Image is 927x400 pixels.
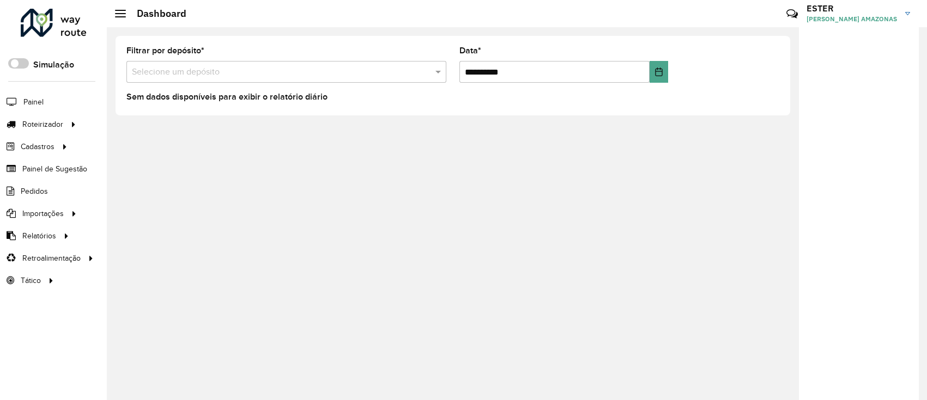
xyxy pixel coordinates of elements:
[126,8,186,20] h2: Dashboard
[21,141,54,152] span: Cadastros
[22,253,81,264] span: Retroalimentação
[21,275,41,286] span: Tático
[23,96,44,108] span: Painel
[126,90,328,103] label: Sem dados disponíveis para exibir o relatório diário
[780,2,804,26] a: Contato Rápido
[21,186,48,197] span: Pedidos
[807,3,897,14] h3: ESTER
[22,230,56,242] span: Relatórios
[650,61,668,83] button: Choose Date
[22,119,63,130] span: Roteirizador
[459,44,481,57] label: Data
[807,14,897,24] span: [PERSON_NAME] AMAZONAS
[126,44,204,57] label: Filtrar por depósito
[33,58,74,71] label: Simulação
[22,163,87,175] span: Painel de Sugestão
[22,208,64,219] span: Importações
